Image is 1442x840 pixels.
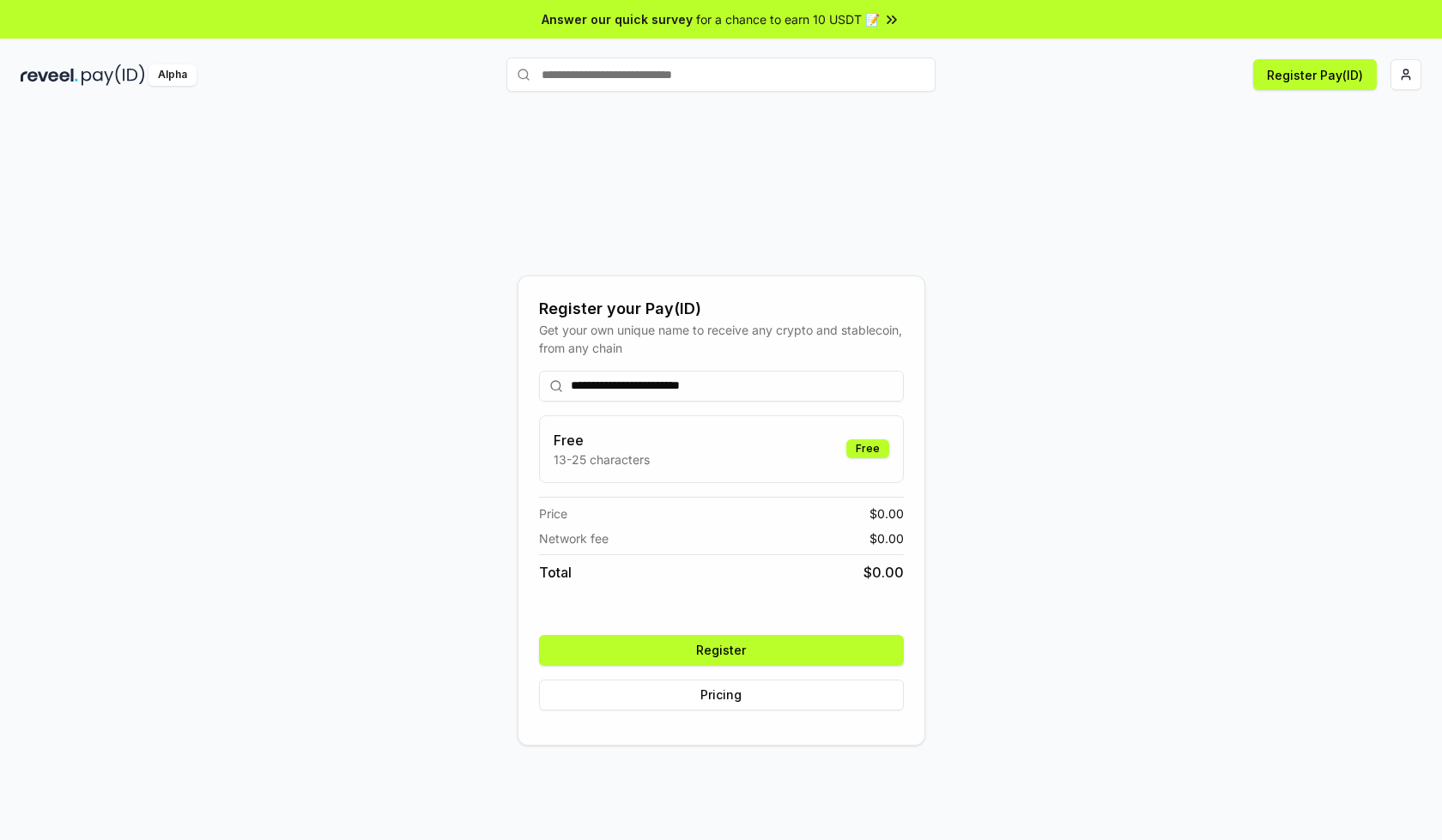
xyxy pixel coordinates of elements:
span: $ 0.00 [869,505,904,523]
h3: Free [554,430,650,450]
img: pay_id [82,64,145,86]
button: Register [539,635,904,666]
button: Pricing [539,680,904,710]
span: $ 0.00 [863,562,904,583]
span: Price [539,505,567,523]
button: Register Pay(ID) [1253,59,1377,90]
span: $ 0.00 [869,529,904,547]
img: reveel_dark [21,64,78,86]
span: Network fee [539,529,609,547]
div: Alpha [148,64,197,86]
div: Get your own unique name to receive any crypto and stablecoin, from any chain [539,321,904,357]
p: 13-25 characters [554,450,650,468]
div: Register your Pay(ID) [539,297,904,321]
span: Total [539,562,572,583]
span: for a chance to earn 10 USDT 📝 [696,10,880,28]
span: Answer our quick survey [542,10,693,28]
div: Free [846,439,889,458]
